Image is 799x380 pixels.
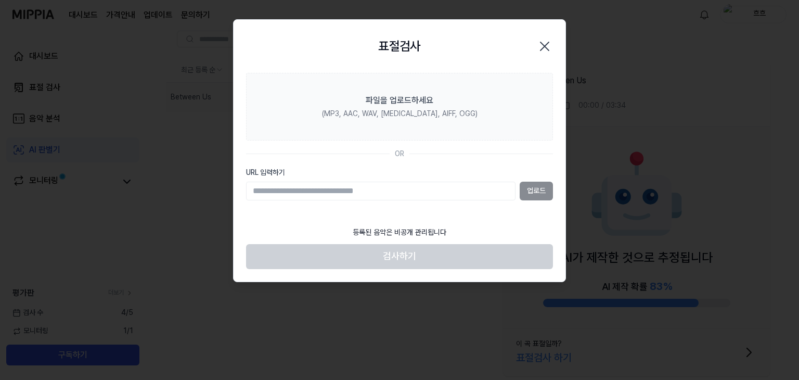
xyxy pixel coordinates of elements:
[346,221,453,244] div: 등록된 음악은 비공개 관리됩니다
[395,148,404,159] div: OR
[378,36,421,56] h2: 표절검사
[246,167,553,178] label: URL 입력하기
[322,109,478,119] div: (MP3, AAC, WAV, [MEDICAL_DATA], AIFF, OGG)
[366,94,433,107] div: 파일을 업로드하세요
